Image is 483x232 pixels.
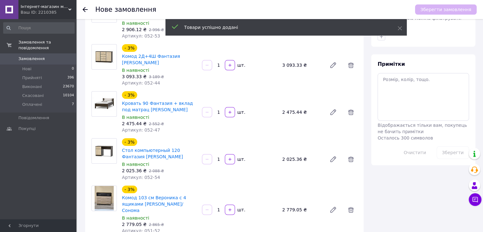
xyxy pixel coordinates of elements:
span: Артикул: 052-54 [122,175,160,180]
span: 2 779.05 ₴ [122,222,147,227]
span: В наявності [122,68,149,73]
span: 2 552 ₴ [149,122,164,126]
div: шт. [236,62,246,68]
img: Стол компьютерный 120 Фантазия Мебель Сервис [92,144,117,159]
span: Видалити [345,106,357,119]
a: Комод 103 см Вероника с 4 ящиками [PERSON_NAME]/Сонома [122,195,186,213]
div: 2 475.44 ₴ [280,108,324,117]
div: Повернутися назад [83,6,88,13]
span: Замовлення [18,56,45,62]
div: шт. [236,156,246,162]
span: В наявності [122,115,149,120]
span: Відображається тільки вам, покупець не бачить примітки [378,123,467,134]
span: 3 093.33 ₴ [122,74,147,79]
div: 2 025.36 ₴ [280,155,324,164]
div: Товари успішно додані [184,24,382,31]
a: Редагувати [327,106,339,119]
span: Осталось 300 символов [378,135,433,140]
span: 7 [72,102,74,107]
input: Пошук [3,22,75,34]
a: Редагувати [327,59,339,72]
span: Інтернет-магазин меблів "12 Стільців" [21,4,68,10]
span: В наявності [122,162,149,167]
span: Замовлення та повідомлення [18,39,76,51]
span: Прийняті [22,75,42,81]
span: 10104 [63,93,74,99]
span: Примітки [378,61,405,67]
span: Видалити [345,203,357,216]
a: Редагувати [327,153,339,166]
span: Видалити [345,153,357,166]
div: - 3% [122,44,137,52]
img: Кровать 90 Фантазия + вклад под матрац Мебель Сервис [92,97,117,111]
span: Артикул: 052-53 [122,33,160,38]
span: В наявності [122,21,149,26]
span: Нові [22,66,31,72]
div: - 3% [122,91,137,99]
div: шт. [236,109,246,115]
img: Комод 2Д+4Ш Фантазия Мебель Сервис [92,49,117,65]
img: Комод 103 см Вероника с 4 ящиками Мебель Сервис Венге/Сонома [95,186,113,211]
span: Повідомлення [18,115,49,121]
div: 2 779.05 ₴ [280,205,324,214]
span: Покупці [18,126,36,132]
span: Артикул: 052-44 [122,80,160,85]
div: - 3% [122,138,137,146]
span: Скасовані [22,93,44,99]
span: 2 996 ₴ [149,28,164,32]
span: Видалити [345,59,357,72]
span: 2 906.12 ₴ [122,27,147,32]
span: 2 865 ₴ [149,222,164,227]
div: Нове замовлення [95,6,156,13]
div: - 3% [122,186,137,193]
span: 0 [72,66,74,72]
span: 3 189 ₴ [149,75,164,79]
span: 2 475.44 ₴ [122,121,147,126]
button: Чат з покупцем [469,193,481,206]
span: 23670 [63,84,74,90]
a: Кровать 90 Фантазия + вклад под матрац [PERSON_NAME] [122,101,193,112]
div: Ваш ID: 2210385 [21,10,76,15]
div: шт. [236,207,246,213]
span: Артикул: 052-47 [122,127,160,133]
a: Стол компьютерный 120 Фантазия [PERSON_NAME] [122,148,183,159]
span: В наявності [122,215,149,221]
span: 2 025.36 ₴ [122,168,147,173]
span: Оплачені [22,102,42,107]
a: Редагувати [327,203,339,216]
span: 396 [67,75,74,81]
span: 2 088 ₴ [149,169,164,173]
span: Виконані [22,84,42,90]
a: Комод 2Д+4Ш Фантазия [PERSON_NAME] [122,54,180,65]
div: 3 093.33 ₴ [280,61,324,70]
